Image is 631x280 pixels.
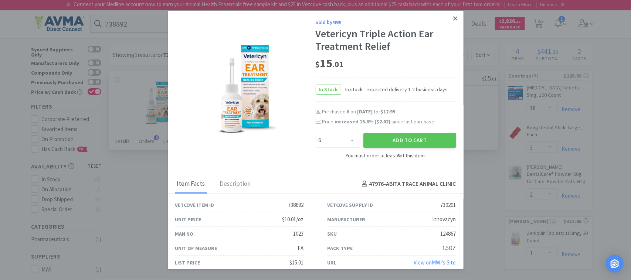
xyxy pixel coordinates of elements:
[328,259,337,267] div: URL
[414,259,456,266] a: View onMWI's Site
[328,244,353,252] div: Pack Type
[175,175,207,194] div: Item Facts
[214,41,277,137] img: fa58ffd599454855899971706d7da444_730201.png
[316,151,456,160] div: You must order at least of this item.
[316,28,456,52] div: Vetericyn Triple Action Ear Treatment Relief
[443,244,456,253] div: 1.5OZ
[441,229,456,238] div: 124867
[381,108,396,115] span: $12.99
[175,230,195,238] div: Man No.
[298,244,304,253] div: EA
[397,152,400,159] strong: 6
[290,258,304,267] div: $15.01
[294,229,304,238] div: 1023
[363,133,456,148] button: Add to Cart
[377,118,389,125] span: $2.02
[322,108,456,116] div: Purchased on for
[328,215,366,223] div: Manufacturer
[432,215,456,224] div: Innovacyn
[316,18,456,26] div: Sold by MWI
[175,215,201,223] div: Unit Price
[218,175,253,194] div: Description
[288,201,304,209] div: 738892
[347,108,350,115] span: 6
[606,255,624,273] div: Open Intercom Messenger
[282,215,304,224] div: $10.01/oz
[328,230,337,238] div: SKU
[316,59,320,69] span: $
[441,201,456,209] div: 730201
[335,118,391,125] span: increased 15.6 % ( )
[359,179,456,189] h4: 47976 - ABITA TRACE ANIMAL CLINIC
[175,259,200,267] div: List Price
[322,117,456,126] div: Price since last purchase
[316,85,341,94] span: In Stock
[341,85,448,93] span: In stock - expected delivery 1-2 business days
[333,59,344,69] span: . 01
[316,56,344,71] span: 15
[328,201,373,209] div: Vetcove Supply ID
[175,244,217,252] div: Unit of Measure
[357,108,373,115] span: [DATE]
[175,201,214,209] div: Vetcove Item ID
